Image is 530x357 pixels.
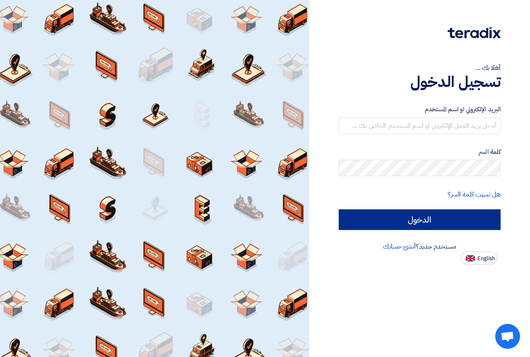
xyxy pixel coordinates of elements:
a: أنشئ حسابك [383,242,416,252]
label: البريد الإلكتروني او اسم المستخدم [339,105,501,114]
div: مستخدم جديد؟ [339,242,501,252]
h1: تسجيل الدخول [339,73,501,91]
a: هل نسيت كلمة السر؟ [448,189,501,199]
a: Open chat [495,324,520,349]
img: en-US.png [466,255,475,261]
span: English [477,256,495,261]
img: Teradix logo [448,27,501,38]
div: أهلا بك ... [339,63,501,73]
input: الدخول [339,209,501,230]
input: أدخل بريد العمل الإلكتروني او اسم المستخدم الخاص بك ... [339,117,501,134]
button: English [461,252,497,265]
label: كلمة السر [339,147,501,157]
